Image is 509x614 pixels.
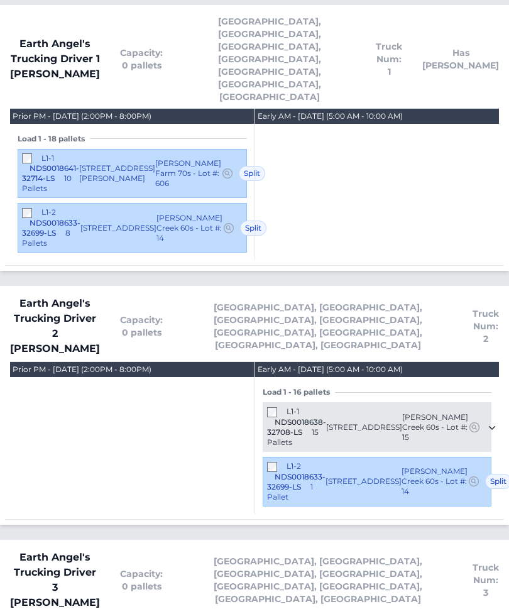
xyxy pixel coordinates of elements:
[267,473,326,492] span: NDS0018633-32699-LS
[402,413,468,443] span: [PERSON_NAME] Creek 60s - Lot #: 15
[326,423,402,433] span: [STREET_ADDRESS]
[22,164,79,184] span: NDS0018641-32714-LS
[422,47,499,72] span: Has [PERSON_NAME]
[287,407,299,417] span: L1-1
[18,134,90,145] span: Load 1 - 18 pallets
[473,308,499,346] span: Truck Num: 2
[120,568,163,593] span: Capacity: 0 pallets
[156,214,222,244] span: [PERSON_NAME] Creek 60s - Lot #: 14
[79,164,155,184] span: [STREET_ADDRESS][PERSON_NAME]
[473,562,499,600] span: Truck Num: 3
[10,37,100,82] span: Earth Angel's Trucking Driver 1 [PERSON_NAME]
[41,208,56,217] span: L1-2
[287,462,301,471] span: L1-2
[267,418,326,437] span: NDS0018638-32708-LS
[41,154,54,163] span: L1-1
[183,556,452,606] span: [GEOGRAPHIC_DATA], [GEOGRAPHIC_DATA], [GEOGRAPHIC_DATA], [GEOGRAPHIC_DATA], [GEOGRAPHIC_DATA], [G...
[240,221,266,236] span: Split
[267,483,313,502] span: 1 Pallet
[258,365,403,375] div: Early AM - [DATE] (5:00 AM - 10:00 AM)
[376,41,402,79] span: Truck Num: 1
[22,229,70,248] span: 8 Pallets
[263,388,335,398] span: Load 1 - 16 pallets
[267,428,319,447] span: 15 Pallets
[22,174,72,194] span: 10 Pallets
[239,167,265,182] span: Split
[22,219,80,238] span: NDS0018633-32699-LS
[120,47,163,72] span: Capacity: 0 pallets
[183,302,452,352] span: [GEOGRAPHIC_DATA], [GEOGRAPHIC_DATA], [GEOGRAPHIC_DATA], [GEOGRAPHIC_DATA], [GEOGRAPHIC_DATA], [G...
[13,365,151,375] div: Prior PM - [DATE] (2:00PM - 8:00PM)
[80,224,156,234] span: [STREET_ADDRESS]
[183,16,356,104] span: [GEOGRAPHIC_DATA], [GEOGRAPHIC_DATA], [GEOGRAPHIC_DATA], [GEOGRAPHIC_DATA], [GEOGRAPHIC_DATA], [G...
[13,112,151,122] div: Prior PM - [DATE] (2:00PM - 8:00PM)
[120,314,163,339] span: Capacity: 0 pallets
[326,477,402,487] span: [STREET_ADDRESS]
[10,297,100,357] span: Earth Angel's Trucking Driver 2 [PERSON_NAME]
[258,112,403,122] div: Early AM - [DATE] (5:00 AM - 10:00 AM)
[402,467,468,497] span: [PERSON_NAME] Creek 60s - Lot #: 14
[10,551,100,611] span: Earth Angel's Trucking Driver 3 [PERSON_NAME]
[155,159,221,189] span: [PERSON_NAME] Farm 70s - Lot #: 606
